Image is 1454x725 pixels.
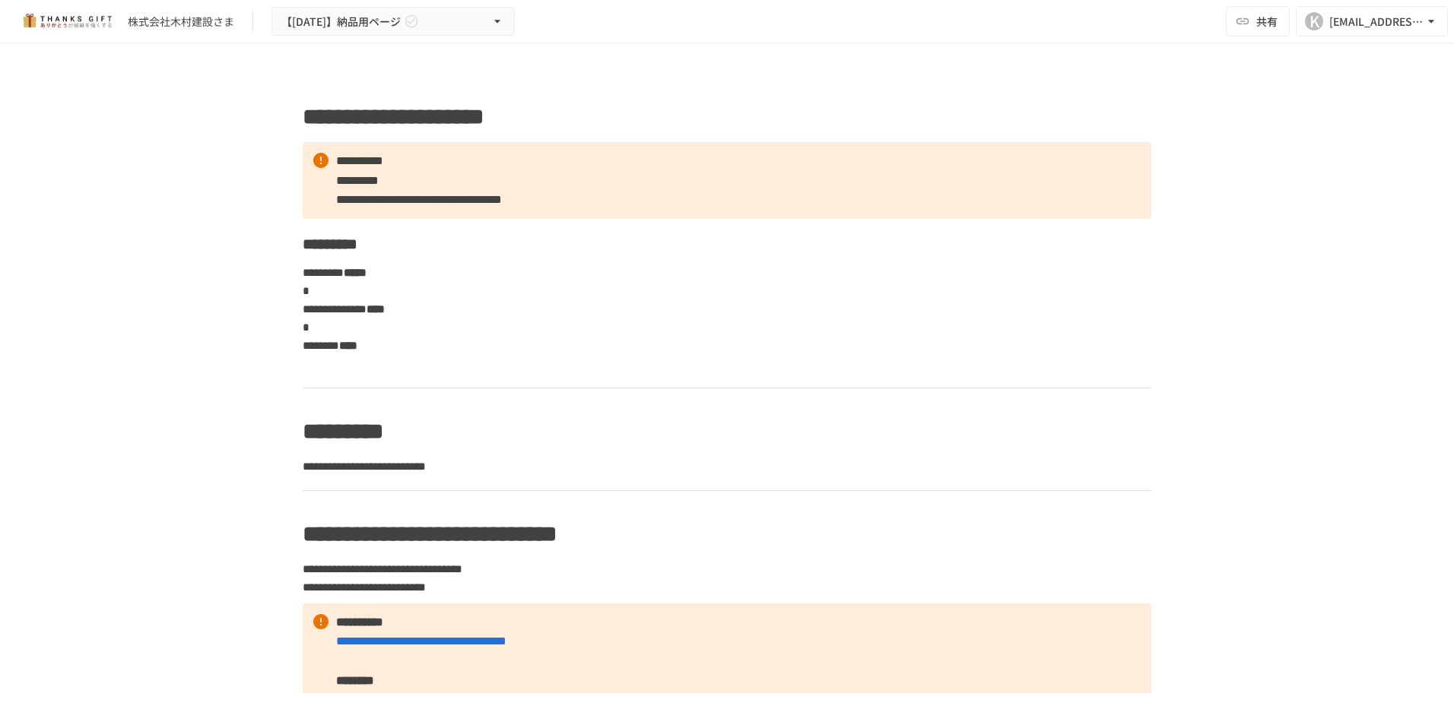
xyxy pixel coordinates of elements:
div: 株式会社木村建設さま [128,14,234,30]
span: 【[DATE]】納品用ページ [281,12,401,31]
div: [EMAIL_ADDRESS][DOMAIN_NAME] [1329,12,1424,31]
span: 共有 [1256,13,1278,30]
img: mMP1OxWUAhQbsRWCurg7vIHe5HqDpP7qZo7fRoNLXQh [18,9,116,33]
button: 【[DATE]】納品用ページ [271,7,515,36]
button: 共有 [1226,6,1290,36]
div: K [1305,12,1323,30]
button: K[EMAIL_ADDRESS][DOMAIN_NAME] [1296,6,1448,36]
